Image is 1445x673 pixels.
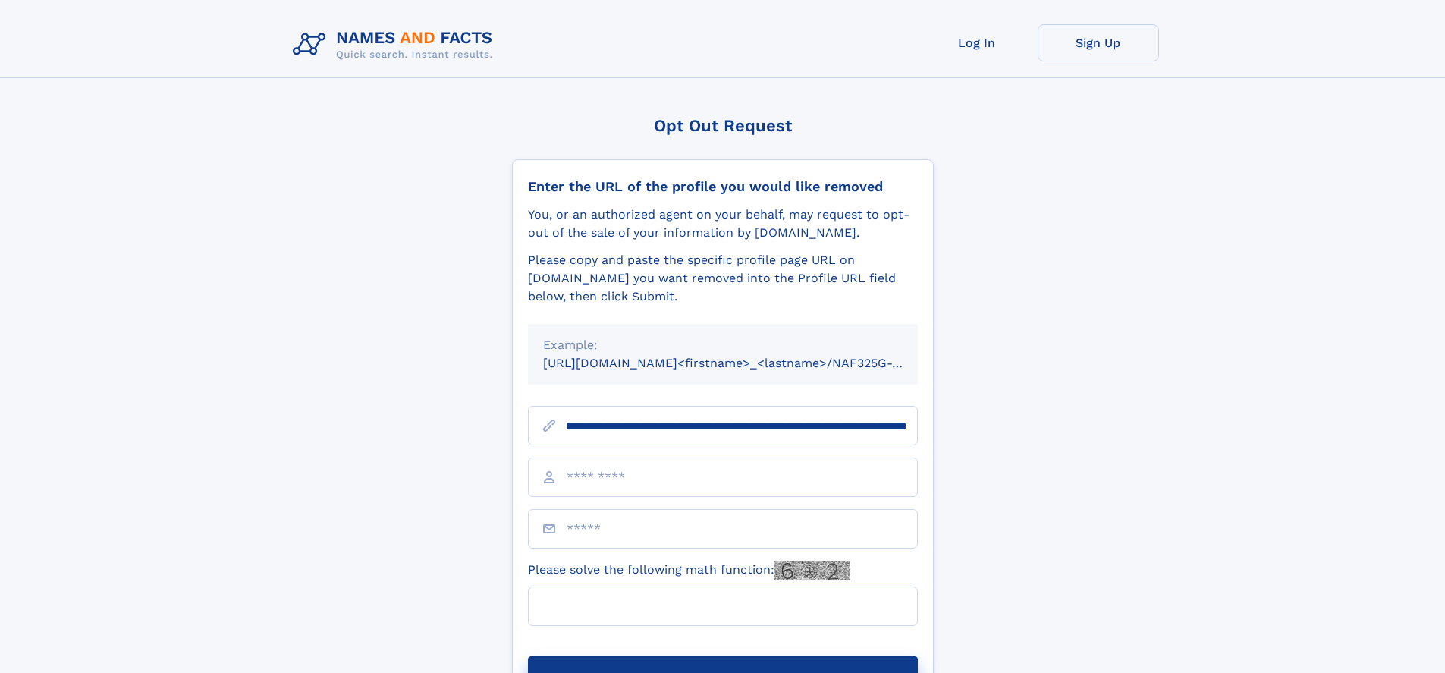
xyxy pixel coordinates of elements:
[287,24,505,65] img: Logo Names and Facts
[1038,24,1159,61] a: Sign Up
[543,336,903,354] div: Example:
[528,206,918,242] div: You, or an authorized agent on your behalf, may request to opt-out of the sale of your informatio...
[528,178,918,195] div: Enter the URL of the profile you would like removed
[528,251,918,306] div: Please copy and paste the specific profile page URL on [DOMAIN_NAME] you want removed into the Pr...
[512,116,934,135] div: Opt Out Request
[916,24,1038,61] a: Log In
[528,561,850,580] label: Please solve the following math function:
[543,356,947,370] small: [URL][DOMAIN_NAME]<firstname>_<lastname>/NAF325G-xxxxxxxx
